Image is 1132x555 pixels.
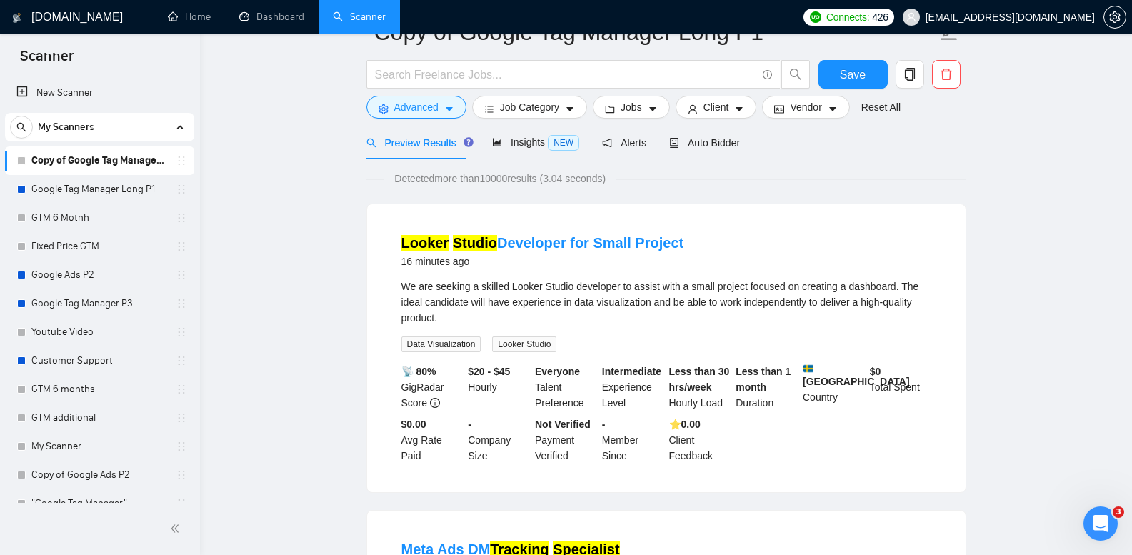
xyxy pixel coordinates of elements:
span: holder [176,241,187,252]
div: Client Feedback [666,416,733,464]
button: Save [818,60,888,89]
div: Member Since [599,416,666,464]
span: Insights [492,136,579,148]
li: New Scanner [5,79,194,107]
div: Hourly Load [666,364,733,411]
b: $20 - $45 [468,366,510,377]
b: Not Verified [535,419,591,430]
span: holder [176,298,187,309]
a: Customer Support [31,346,167,375]
span: holder [176,469,187,481]
a: Reset All [861,99,901,115]
span: caret-down [828,104,838,114]
span: folder [605,104,615,114]
span: search [11,122,32,132]
a: Copy of Google Ads P2 [31,461,167,489]
a: GTM 6 months [31,375,167,404]
a: My Scanner [31,432,167,461]
span: caret-down [565,104,575,114]
button: setting [1103,6,1126,29]
span: setting [1104,11,1126,23]
button: delete [932,60,961,89]
a: Google Tag Manager P3 [31,289,167,318]
span: idcard [774,104,784,114]
button: settingAdvancedcaret-down [366,96,466,119]
div: Duration [733,364,800,411]
button: copy [896,60,924,89]
a: "Google Tag Manager" [31,489,167,518]
b: Less than 1 month [736,366,791,393]
span: Job Category [500,99,559,115]
img: logo [12,6,22,29]
b: $ 0 [870,366,881,377]
iframe: Intercom live chat [1083,506,1118,541]
span: bars [484,104,494,114]
a: Copy of Google Tag Manager Long P1 [31,146,167,175]
span: holder [176,384,187,395]
div: Experience Level [599,364,666,411]
span: 3 [1113,506,1124,518]
b: - [602,419,606,430]
div: Hourly [465,364,532,411]
div: Avg Rate Paid [399,416,466,464]
div: 16 minutes ago [401,253,684,270]
span: holder [176,155,187,166]
span: caret-down [444,104,454,114]
a: dashboardDashboard [239,11,304,23]
span: caret-down [734,104,744,114]
span: info-circle [430,398,440,408]
span: Alerts [602,137,646,149]
a: GTM additional [31,404,167,432]
a: Fixed Price GTM [31,232,167,261]
span: holder [176,498,187,509]
span: copy [896,68,923,81]
input: Search Freelance Jobs... [375,66,756,84]
span: My Scanners [38,113,94,141]
span: Advanced [394,99,439,115]
div: Country [800,364,867,411]
button: search [10,116,33,139]
button: idcardVendorcaret-down [762,96,849,119]
span: caret-down [648,104,658,114]
span: Connects: [826,9,869,25]
a: Youtube Video [31,318,167,346]
div: GigRadar Score [399,364,466,411]
span: user [906,12,916,22]
span: holder [176,269,187,281]
a: New Scanner [16,79,183,107]
span: user [688,104,698,114]
b: ⭐️ 0.00 [669,419,701,430]
span: holder [176,441,187,452]
div: Company Size [465,416,532,464]
span: Scanner [9,46,85,76]
span: holder [176,412,187,424]
a: Looker StudioDeveloper for Small Project [401,235,684,251]
span: Client [703,99,729,115]
span: Preview Results [366,137,469,149]
span: delete [933,68,960,81]
span: 426 [872,9,888,25]
span: Data Visualization [401,336,481,352]
b: 📡 80% [401,366,436,377]
span: NEW [548,135,579,151]
span: holder [176,212,187,224]
img: upwork-logo.png [810,11,821,23]
b: - [468,419,471,430]
span: search [782,68,809,81]
span: double-left [170,521,184,536]
a: Google Tag Manager Long P1 [31,175,167,204]
div: Total Spent [867,364,934,411]
span: notification [602,138,612,148]
a: setting [1103,11,1126,23]
div: Tooltip anchor [462,136,475,149]
a: GTM 6 Motnh [31,204,167,232]
a: Google Ads P2 [31,261,167,289]
div: We are seeking a skilled Looker Studio developer to assist with a small project focused on creati... [401,279,931,326]
span: area-chart [492,137,502,147]
span: robot [669,138,679,148]
b: Intermediate [602,366,661,377]
mark: Studio [453,235,497,251]
span: Auto Bidder [669,137,740,149]
span: info-circle [763,70,772,79]
b: [GEOGRAPHIC_DATA] [803,364,910,387]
